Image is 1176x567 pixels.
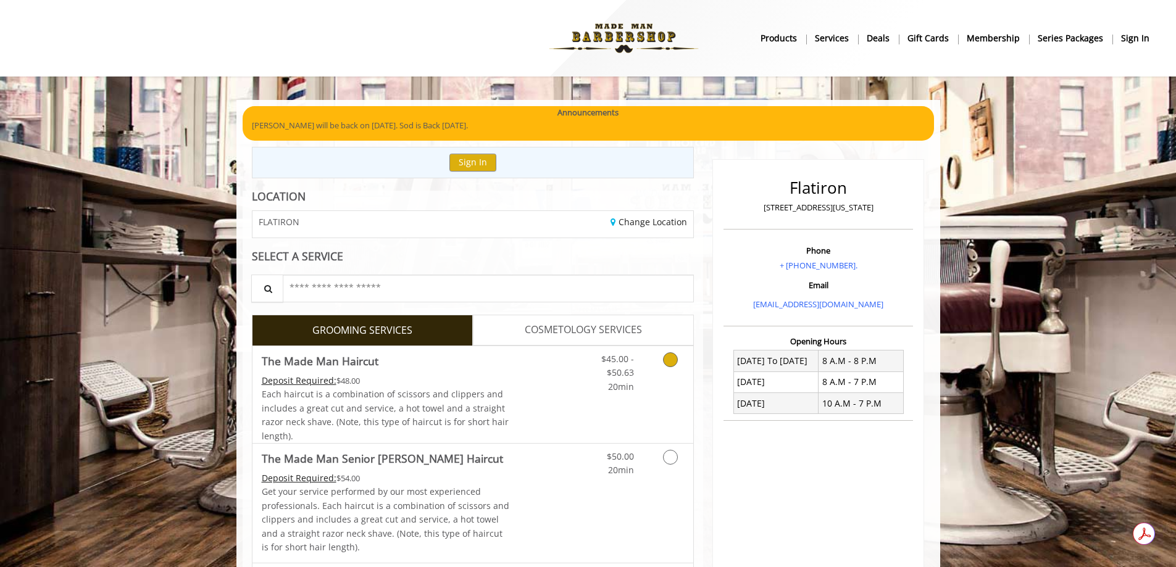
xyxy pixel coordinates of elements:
b: The Made Man Senior [PERSON_NAME] Haircut [262,450,503,467]
td: 8 A.M - 7 P.M [819,371,904,392]
p: [STREET_ADDRESS][US_STATE] [727,201,910,214]
a: Gift cardsgift cards [899,29,958,47]
b: Series packages [1038,31,1103,45]
a: DealsDeals [858,29,899,47]
b: The Made Man Haircut [262,352,378,370]
h2: Flatiron [727,179,910,197]
td: [DATE] To [DATE] [733,350,819,371]
h3: Email [727,281,910,289]
td: 10 A.M - 7 P.M [819,393,904,414]
a: MembershipMembership [958,29,1029,47]
h3: Phone [727,246,910,255]
a: + [PHONE_NUMBER]. [780,260,857,271]
span: This service needs some Advance to be paid before we block your appointment [262,472,336,484]
div: $54.00 [262,471,510,485]
div: $48.00 [262,374,510,387]
span: FLATIRON [259,217,299,226]
img: Made Man Barbershop logo [539,4,709,72]
span: GROOMING SERVICES [312,323,412,339]
a: Change Location [611,216,687,228]
td: [DATE] [733,393,819,414]
a: ServicesServices [806,29,858,47]
h3: Opening Hours [724,337,913,346]
span: $50.00 [607,450,634,462]
span: This service needs some Advance to be paid before we block your appointment [262,375,336,386]
span: 20min [608,381,634,392]
p: Get your service performed by our most experienced professionals. Each haircut is a combination o... [262,485,510,554]
button: Sign In [449,154,496,172]
td: [DATE] [733,371,819,392]
td: 8 A.M - 8 P.M [819,350,904,371]
a: [EMAIL_ADDRESS][DOMAIN_NAME] [753,299,883,310]
div: SELECT A SERVICE [252,250,694,262]
b: sign in [1121,31,1149,45]
b: LOCATION [252,189,306,204]
span: COSMETOLOGY SERVICES [525,322,642,338]
span: $45.00 - $50.63 [601,353,634,378]
b: gift cards [907,31,949,45]
p: [PERSON_NAME] will be back on [DATE]. Sod is Back [DATE]. [252,119,925,132]
b: Announcements [557,106,619,119]
a: Series packagesSeries packages [1029,29,1112,47]
b: Services [815,31,849,45]
b: products [761,31,797,45]
button: Service Search [251,275,283,302]
b: Membership [967,31,1020,45]
a: Productsproducts [752,29,806,47]
b: Deals [867,31,890,45]
span: Each haircut is a combination of scissors and clippers and includes a great cut and service, a ho... [262,388,509,441]
span: 20min [608,464,634,476]
a: sign insign in [1112,29,1158,47]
